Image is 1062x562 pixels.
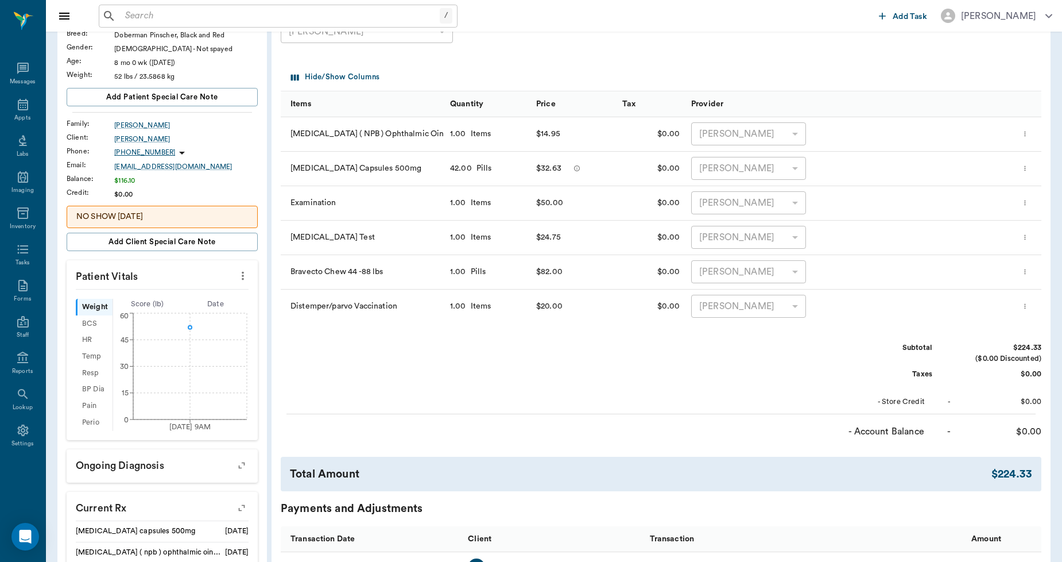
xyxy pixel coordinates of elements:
button: more [1018,159,1032,178]
div: [MEDICAL_DATA] capsules 500mg [76,526,195,537]
div: Quantity [444,91,530,117]
div: Gender : [67,42,114,52]
div: $116.10 [114,175,258,186]
div: ($0.00 Discounted) [955,353,1041,364]
div: [DEMOGRAPHIC_DATA] - Not spayed [114,44,258,54]
div: $14.95 [536,125,560,143]
div: Staff [17,331,29,340]
div: Items [466,232,491,243]
div: Temp [76,348,113,365]
div: Score ( lb ) [113,299,181,310]
div: Pills [472,163,492,174]
div: Total Amount [290,466,991,483]
div: 1.00 [450,128,466,140]
div: Age : [67,56,114,66]
div: Client : [67,132,114,143]
div: Inventory [10,222,36,231]
div: Appts [14,114,30,122]
div: Provider [691,88,723,120]
tspan: 45 [121,336,129,343]
div: Items [466,197,491,209]
div: Weight : [67,70,114,80]
div: Tax [617,91,685,117]
button: more [234,266,252,286]
div: 1.00 [450,232,466,243]
div: [PERSON_NAME] [691,226,806,249]
button: message [571,160,583,177]
p: Patient Vitals [67,260,258,289]
div: [DATE] [225,547,249,558]
div: [MEDICAL_DATA] ( npb ) ophthalmic ointment 5g [76,547,220,558]
button: Select columns [288,68,382,86]
div: [PERSON_NAME] [691,295,806,318]
div: [DATE] [225,526,249,537]
div: [PERSON_NAME] [691,191,806,214]
div: Open Intercom Messenger [11,523,39,551]
div: $24.75 [536,229,561,246]
div: 52 lbs / 23.5868 kg [114,71,258,82]
div: Payments and Adjustments [281,501,1041,517]
div: Balance : [67,174,114,184]
div: Lookup [13,403,33,412]
div: Weight [76,299,113,315]
input: Search [121,8,440,24]
div: 42.00 [450,163,472,174]
div: $50.00 [536,194,563,211]
div: $224.33 [991,466,1032,483]
div: Amount [825,526,1007,552]
div: $0.00 [617,290,685,324]
div: Settings [11,440,34,448]
div: Phone : [67,146,114,156]
div: Subtotal [846,342,932,353]
div: HR [76,332,113,349]
div: 8 mo 0 wk ([DATE]) [114,57,258,68]
div: $0.00 [617,255,685,290]
div: Client [468,523,491,555]
div: Items [466,301,491,312]
button: more [1018,262,1032,282]
a: [PERSON_NAME] [114,134,258,144]
div: $0.00 [617,152,685,186]
div: [PERSON_NAME] [691,122,806,145]
button: more [1018,228,1032,247]
div: BCS [76,315,113,332]
div: $20.00 [536,298,563,315]
a: [EMAIL_ADDRESS][DOMAIN_NAME] [114,161,258,172]
div: [PERSON_NAME] [691,260,806,283]
button: more [1018,124,1032,144]
div: Taxes [846,369,932,380]
div: $0.00 [114,189,258,199]
tspan: 0 [124,416,129,423]
div: Reports [12,367,33,376]
div: $0.00 [617,117,685,152]
div: Items [466,128,491,140]
tspan: 30 [120,363,129,370]
a: [PERSON_NAME] [114,120,258,130]
div: - Store Credit [839,397,925,407]
div: Doberman Pinscher, Black and Red [114,30,258,40]
div: Transaction [650,523,695,555]
div: Email : [67,160,114,170]
span: Add client Special Care Note [108,236,216,248]
button: Add Task [874,5,932,26]
div: - [948,397,951,407]
button: [PERSON_NAME] [932,5,1061,26]
div: Price [530,91,617,117]
div: Family : [67,118,114,129]
div: BP Dia [76,382,113,398]
button: Add patient Special Care Note [67,88,258,106]
div: $32.63 [536,160,561,177]
p: [PHONE_NUMBER] [114,148,175,157]
div: Amount [971,523,1001,555]
div: [MEDICAL_DATA] Capsules 500mg [281,152,444,186]
div: Items [281,91,444,117]
button: Close drawer [53,5,76,28]
div: Quantity [450,88,483,120]
div: [MEDICAL_DATA] Test [281,221,444,255]
div: / [440,8,452,24]
span: Add patient Special Care Note [106,91,218,103]
tspan: [DATE] 9AM [169,424,211,430]
div: Tasks [15,259,30,267]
